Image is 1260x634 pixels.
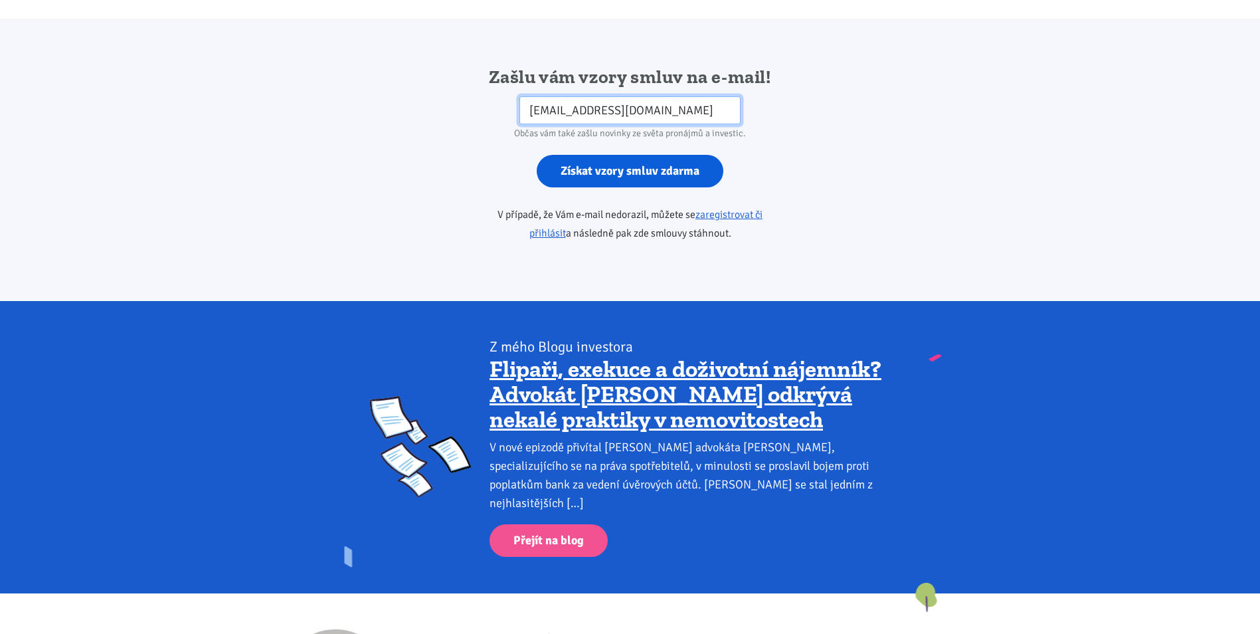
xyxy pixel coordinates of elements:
h2: Zašlu vám vzory smluv na e-mail! [460,65,800,89]
input: Zadejte váš e-mail [519,96,741,125]
div: V nové epizodě přivítal [PERSON_NAME] advokáta [PERSON_NAME], specializujícího se na práva spotře... [490,438,890,512]
p: V případě, že Vám e-mail nedorazil, můžete se a následně pak zde smlouvy stáhnout. [460,205,800,243]
a: Flipaři, exekuce a doživotní nájemník? Advokát [PERSON_NAME] odkrývá nekalé praktiky v nemovitostech [490,355,881,433]
div: Z mého Blogu investora [490,338,890,356]
a: Přejít na blog [490,524,608,557]
div: Občas vám také zašlu novinky ze světa pronájmů a investic. [460,124,800,143]
input: Získat vzory smluv zdarma [537,155,723,187]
